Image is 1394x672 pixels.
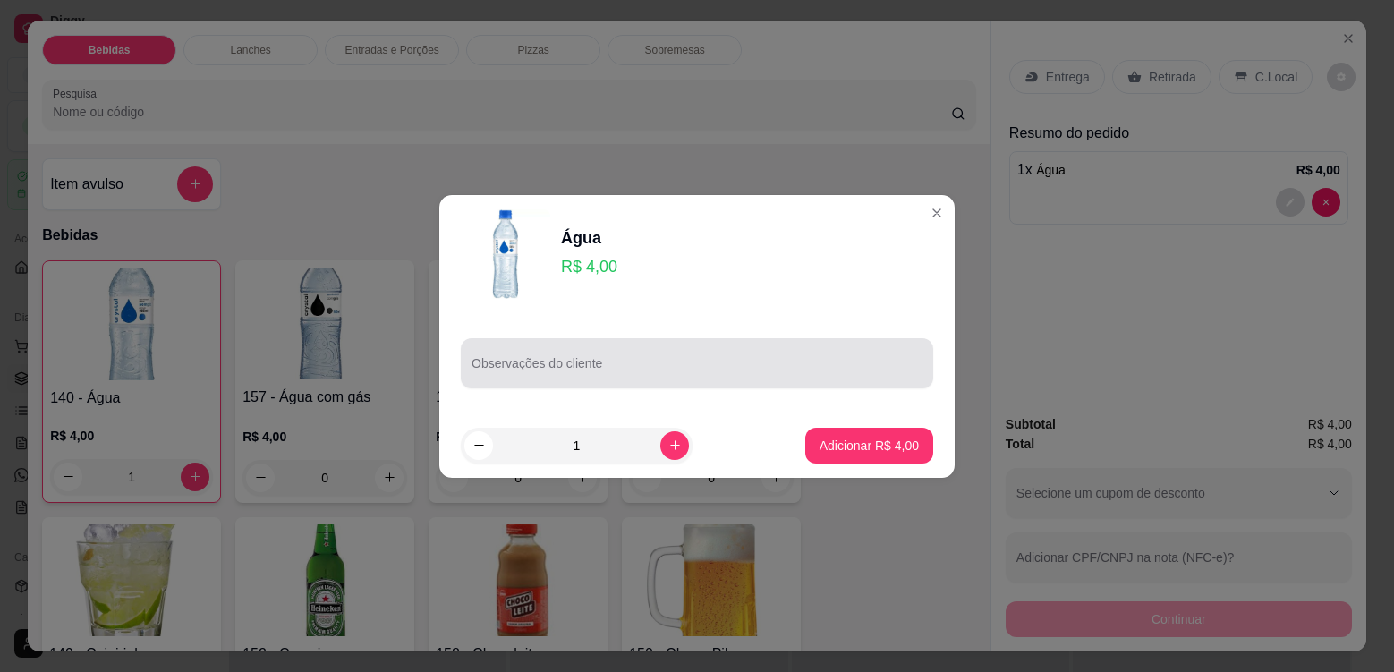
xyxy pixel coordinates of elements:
[820,437,919,455] p: Adicionar R$ 4,00
[464,431,493,460] button: decrease-product-quantity
[922,199,951,227] button: Close
[561,254,617,279] p: R$ 4,00
[805,428,933,464] button: Adicionar R$ 4,00
[472,362,922,379] input: Observações do cliente
[660,431,689,460] button: increase-product-quantity
[561,225,617,251] div: Água
[461,209,550,299] img: product-image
